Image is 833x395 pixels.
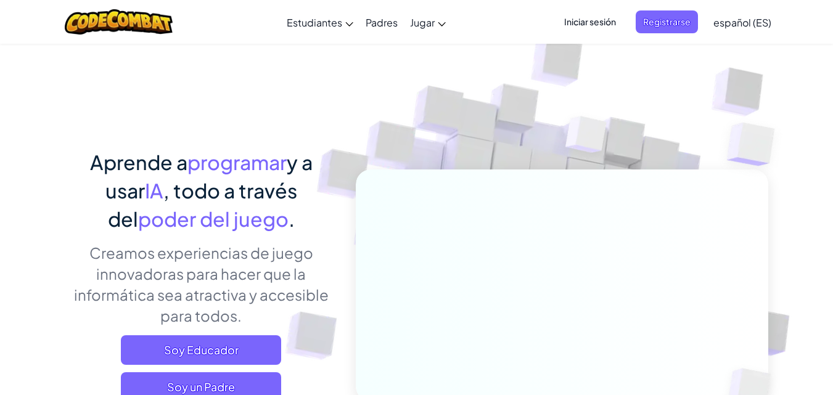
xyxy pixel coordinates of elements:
[121,335,281,365] a: Soy Educador
[65,9,173,35] img: CodeCombat logo
[145,178,163,203] span: IA
[542,92,631,184] img: Overlap cubes
[281,6,359,39] a: Estudiantes
[287,16,342,29] span: Estudiantes
[557,10,623,33] button: Iniciar sesión
[289,206,295,231] span: .
[359,6,404,39] a: Padres
[187,150,287,174] span: programar
[410,16,435,29] span: Jugar
[707,6,778,39] a: español (ES)
[636,10,698,33] button: Registrarse
[65,242,337,326] p: Creamos experiencias de juego innovadoras para hacer que la informática sea atractiva y accesible...
[108,178,297,231] span: , todo a través del
[702,92,809,197] img: Overlap cubes
[404,6,452,39] a: Jugar
[138,206,289,231] span: poder del juego
[90,150,187,174] span: Aprende a
[713,16,771,29] span: español (ES)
